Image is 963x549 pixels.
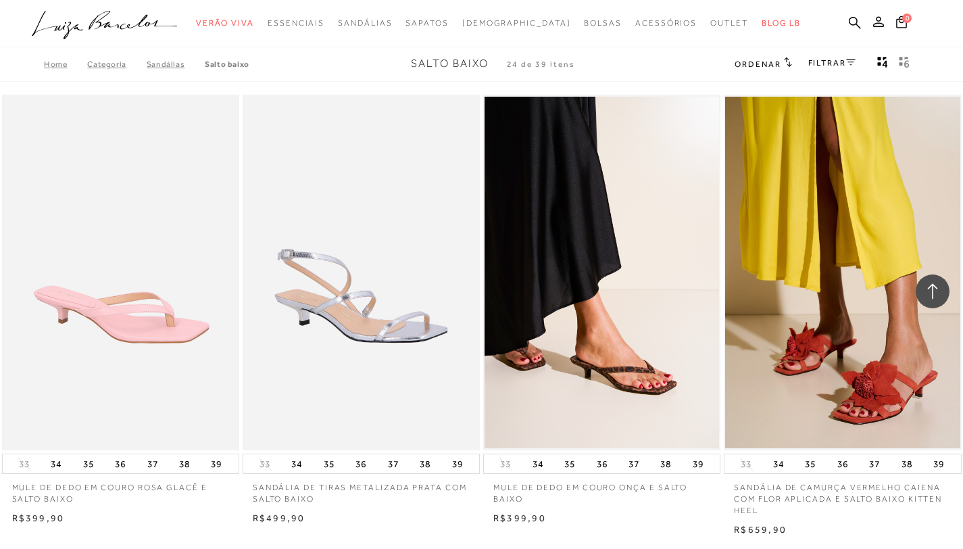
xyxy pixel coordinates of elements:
button: 36 [111,454,130,473]
a: SANDÁLIA DE TIRAS METALIZADA PRATA COM SALTO BAIXO SANDÁLIA DE TIRAS METALIZADA PRATA COM SALTO B... [244,97,478,449]
button: 39 [689,454,708,473]
button: 39 [929,454,948,473]
button: 34 [47,454,66,473]
button: 33 [496,458,515,471]
button: 37 [865,454,884,473]
span: Sapatos [405,18,448,28]
span: Outlet [710,18,748,28]
a: noSubCategoriesText [268,11,324,36]
a: MULE DE DEDO EM COURO ROSA GLACÊ E SALTO BAIXO [2,474,239,505]
span: Salto Baixo [411,57,489,70]
button: 37 [143,454,162,473]
a: noSubCategoriesText [635,11,697,36]
img: SANDÁLIA DE TIRAS METALIZADA PRATA COM SALTO BAIXO [244,97,478,449]
button: 36 [351,454,370,473]
span: R$399,90 [493,512,546,523]
button: 35 [801,454,820,473]
a: SANDÁLIAS [147,59,205,69]
button: 35 [79,454,98,473]
a: BLOG LB [762,11,801,36]
button: 38 [175,454,194,473]
button: 34 [287,454,306,473]
a: SANDÁLIA DE CAMURÇA VERMELHO CAIENA COM FLOR APLICADA E SALTO BAIXO KITTEN HEEL [724,474,961,516]
button: Mostrar 4 produtos por linha [873,55,892,73]
button: 33 [737,458,756,471]
a: MULE DE DEDO EM COURO ROSA GLACÊ E SALTO BAIXO MULE DE DEDO EM COURO ROSA GLACÊ E SALTO BAIXO [3,97,238,449]
button: 36 [833,454,852,473]
span: Essenciais [268,18,324,28]
span: R$659,90 [734,524,787,535]
button: 37 [384,454,403,473]
button: 36 [593,454,612,473]
img: MULE DE DEDO EM COURO ONÇA E SALTO BAIXO [485,97,719,449]
span: Acessórios [635,18,697,28]
a: Salto Baixo [205,59,249,69]
button: 34 [528,454,547,473]
span: 0 [902,14,912,23]
button: 35 [560,454,579,473]
span: Verão Viva [196,18,254,28]
a: noSubCategoriesText [405,11,448,36]
span: R$399,90 [12,512,65,523]
a: noSubCategoriesText [196,11,254,36]
button: 38 [897,454,916,473]
span: [DEMOGRAPHIC_DATA] [462,18,571,28]
span: 24 de 39 itens [507,59,575,69]
span: Ordenar [735,59,781,69]
button: 34 [769,454,788,473]
button: 39 [448,454,467,473]
a: noSubCategoriesText [710,11,748,36]
button: 33 [15,458,34,471]
a: noSubCategoriesText [584,11,622,36]
a: noSubCategoriesText [338,11,392,36]
a: Categoria [87,59,146,69]
button: 37 [624,454,643,473]
a: SANDÁLIA DE CAMURÇA VERMELHO CAIENA COM FLOR APLICADA E SALTO BAIXO KITTEN HEEL SANDÁLIA DE CAMUR... [725,97,960,449]
button: 35 [320,454,339,473]
button: 0 [892,15,911,33]
span: Sandálias [338,18,392,28]
a: MULE DE DEDO EM COURO ONÇA E SALTO BAIXO [483,474,720,505]
img: MULE DE DEDO EM COURO ROSA GLACÊ E SALTO BAIXO [3,97,238,449]
a: Home [44,59,87,69]
span: R$499,90 [253,512,305,523]
button: 38 [416,454,435,473]
img: SANDÁLIA DE CAMURÇA VERMELHO CAIENA COM FLOR APLICADA E SALTO BAIXO KITTEN HEEL [725,97,960,449]
button: 38 [656,454,675,473]
a: SANDÁLIA DE TIRAS METALIZADA PRATA COM SALTO BAIXO [243,474,480,505]
span: BLOG LB [762,18,801,28]
a: FILTRAR [808,58,856,68]
button: 33 [255,458,274,471]
a: MULE DE DEDO EM COURO ONÇA E SALTO BAIXO MULE DE DEDO EM COURO ONÇA E SALTO BAIXO [485,97,719,449]
button: gridText6Desc [895,55,914,73]
a: noSubCategoriesText [462,11,571,36]
button: 39 [207,454,226,473]
span: Bolsas [584,18,622,28]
